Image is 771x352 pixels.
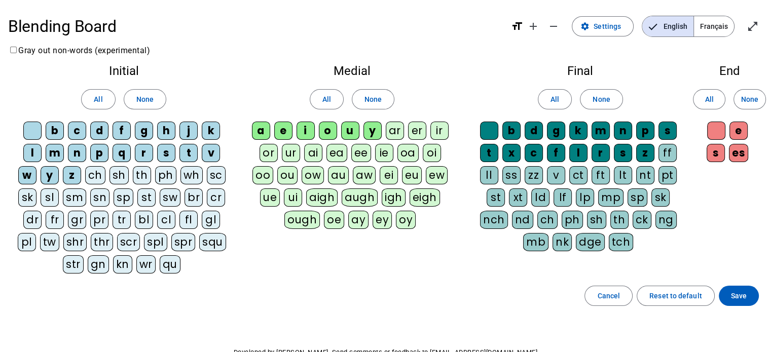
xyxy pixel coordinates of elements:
span: English [642,16,693,36]
div: e [729,122,748,140]
div: sp [628,188,647,207]
div: cl [157,211,175,229]
div: au [328,166,349,184]
div: gn [88,255,109,273]
div: ph [562,211,583,229]
button: All [693,89,725,109]
div: y [41,166,59,184]
div: wr [136,255,156,273]
div: pr [90,211,108,229]
div: mp [598,188,623,207]
h2: End [704,65,755,77]
div: ou [277,166,298,184]
div: i [297,122,315,140]
div: ee [351,144,371,162]
div: gl [202,211,220,229]
div: d [525,122,543,140]
div: sk [18,188,36,207]
div: b [46,122,64,140]
div: nch [480,211,508,229]
div: squ [199,233,226,251]
div: scr [117,233,140,251]
div: ch [85,166,105,184]
div: s [157,144,175,162]
div: zz [525,166,543,184]
div: k [202,122,220,140]
div: ar [386,122,404,140]
button: None [580,89,622,109]
div: k [569,122,588,140]
div: ph [155,166,176,184]
div: m [46,144,64,162]
mat-icon: open_in_full [747,20,759,32]
div: z [63,166,81,184]
span: Français [694,16,734,36]
div: j [179,122,198,140]
div: oe [324,211,344,229]
div: lf [554,188,572,207]
div: spr [171,233,196,251]
div: c [525,144,543,162]
div: br [185,188,203,207]
div: q [113,144,131,162]
div: th [610,211,629,229]
button: Reset to default [637,286,715,306]
span: None [364,93,382,105]
mat-icon: remove [547,20,560,32]
input: Gray out non-words (experimental) [10,47,17,53]
h2: Final [473,65,688,77]
div: n [68,144,86,162]
div: sn [90,188,109,207]
div: m [592,122,610,140]
span: All [94,93,102,105]
span: Cancel [597,290,620,302]
div: oi [423,144,441,162]
div: ft [592,166,610,184]
button: Save [719,286,759,306]
div: wh [180,166,203,184]
div: t [179,144,198,162]
div: st [137,188,156,207]
div: aigh [306,188,338,207]
div: x [502,144,521,162]
div: nd [512,211,533,229]
div: gr [68,211,86,229]
div: ll [480,166,498,184]
div: augh [342,188,378,207]
div: tch [609,233,634,251]
mat-icon: settings [580,22,590,31]
div: th [133,166,151,184]
button: All [310,89,344,109]
h2: Initial [16,65,231,77]
div: pl [18,233,36,251]
div: d [90,122,108,140]
span: All [550,93,559,105]
div: qu [160,255,180,273]
mat-icon: add [527,20,539,32]
button: Enter full screen [743,16,763,36]
div: igh [382,188,406,207]
div: fl [179,211,198,229]
div: ie [375,144,393,162]
button: Settings [572,16,634,36]
div: tw [40,233,59,251]
div: str [63,255,84,273]
div: bl [135,211,153,229]
div: fr [46,211,64,229]
div: p [90,144,108,162]
button: None [352,89,394,109]
div: ai [304,144,322,162]
div: kn [113,255,132,273]
div: y [363,122,382,140]
div: ss [502,166,521,184]
div: ew [426,166,448,184]
div: nt [636,166,654,184]
div: c [68,122,86,140]
div: l [23,144,42,162]
div: sc [207,166,226,184]
div: z [636,144,654,162]
div: n [614,122,632,140]
div: p [636,122,654,140]
div: oa [397,144,419,162]
div: ay [348,211,369,229]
